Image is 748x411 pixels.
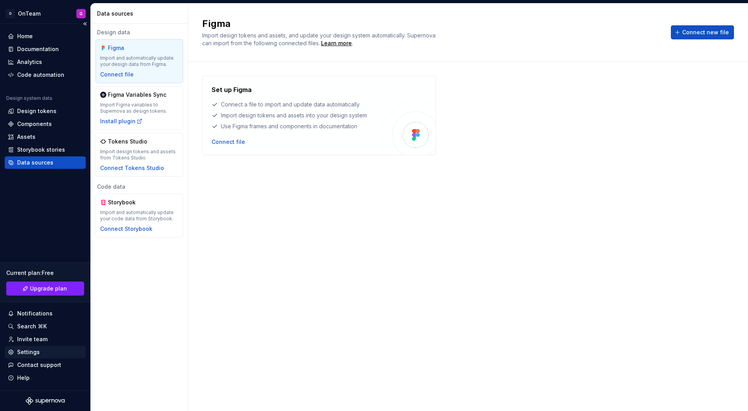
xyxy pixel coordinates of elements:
[100,102,178,114] div: Import Figma variables to Supernova as design tokens.
[5,143,86,156] a: Storybook stories
[5,69,86,81] a: Code automation
[5,359,86,371] button: Contact support
[5,56,86,68] a: Analytics
[95,86,183,130] a: Figma Variables SyncImport Figma variables to Supernova as design tokens.Install plugin
[5,372,86,384] button: Help
[5,43,86,55] a: Documentation
[95,28,183,36] div: Design data
[95,183,183,191] div: Code data
[320,41,353,46] span: .
[100,209,178,222] div: Import and automatically update your code data from Storybook.
[202,32,437,46] span: Import design tokens and assets, and update your design system automatically. Supernova can impor...
[97,10,185,18] div: Data sources
[17,71,64,79] div: Code automation
[5,333,86,345] a: Invite team
[17,32,33,40] div: Home
[100,55,178,67] div: Import and automatically update your design data from Figma.
[5,320,86,333] button: Search ⌘K
[108,91,166,99] div: Figma Variables Sync
[5,30,86,43] a: Home
[321,39,352,47] a: Learn more
[100,164,164,172] button: Connect Tokens Studio
[17,120,52,128] div: Components
[212,101,381,108] div: Connect a file to import and update data automatically
[17,107,56,115] div: Design tokens
[6,95,52,101] div: Design system data
[100,71,134,78] button: Connect file
[5,307,86,320] button: Notifications
[5,156,86,169] a: Data sources
[202,18,662,30] h2: Figma
[95,133,183,177] a: Tokens StudioImport design tokens and assets from Tokens StudioConnect Tokens Studio
[18,10,41,18] div: OnTeam
[95,39,183,83] a: FigmaImport and automatically update your design data from Figma.Connect file
[100,117,143,125] button: Install plugin
[17,310,53,317] div: Notifications
[17,348,40,356] div: Settings
[5,346,86,358] a: Settings
[5,9,15,18] div: O
[212,112,381,119] div: Import design tokens and assets into your design system
[30,285,67,292] span: Upgrade plan
[108,138,147,145] div: Tokens Studio
[79,18,90,29] button: Collapse sidebar
[212,122,381,130] div: Use Figma frames and components in documentation
[17,159,53,167] div: Data sources
[79,11,83,17] div: G
[17,374,30,382] div: Help
[17,361,61,369] div: Contact support
[6,269,84,277] div: Current plan : Free
[682,28,729,36] span: Connect new file
[5,131,86,143] a: Assets
[26,397,65,405] svg: Supernova Logo
[671,25,734,39] button: Connect new file
[17,133,35,141] div: Assets
[108,44,145,52] div: Figma
[108,198,145,206] div: Storybook
[2,5,89,22] button: OOnTeamG
[100,149,178,161] div: Import design tokens and assets from Tokens Studio
[95,194,183,237] a: StorybookImport and automatically update your code data from Storybook.Connect Storybook
[212,85,252,94] h4: Set up Figma
[17,45,59,53] div: Documentation
[6,282,84,296] a: Upgrade plan
[17,322,47,330] div: Search ⌘K
[212,138,245,146] button: Connect file
[100,225,152,233] button: Connect Storybook
[5,118,86,130] a: Components
[17,58,42,66] div: Analytics
[5,105,86,117] a: Design tokens
[17,335,48,343] div: Invite team
[17,146,65,154] div: Storybook stories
